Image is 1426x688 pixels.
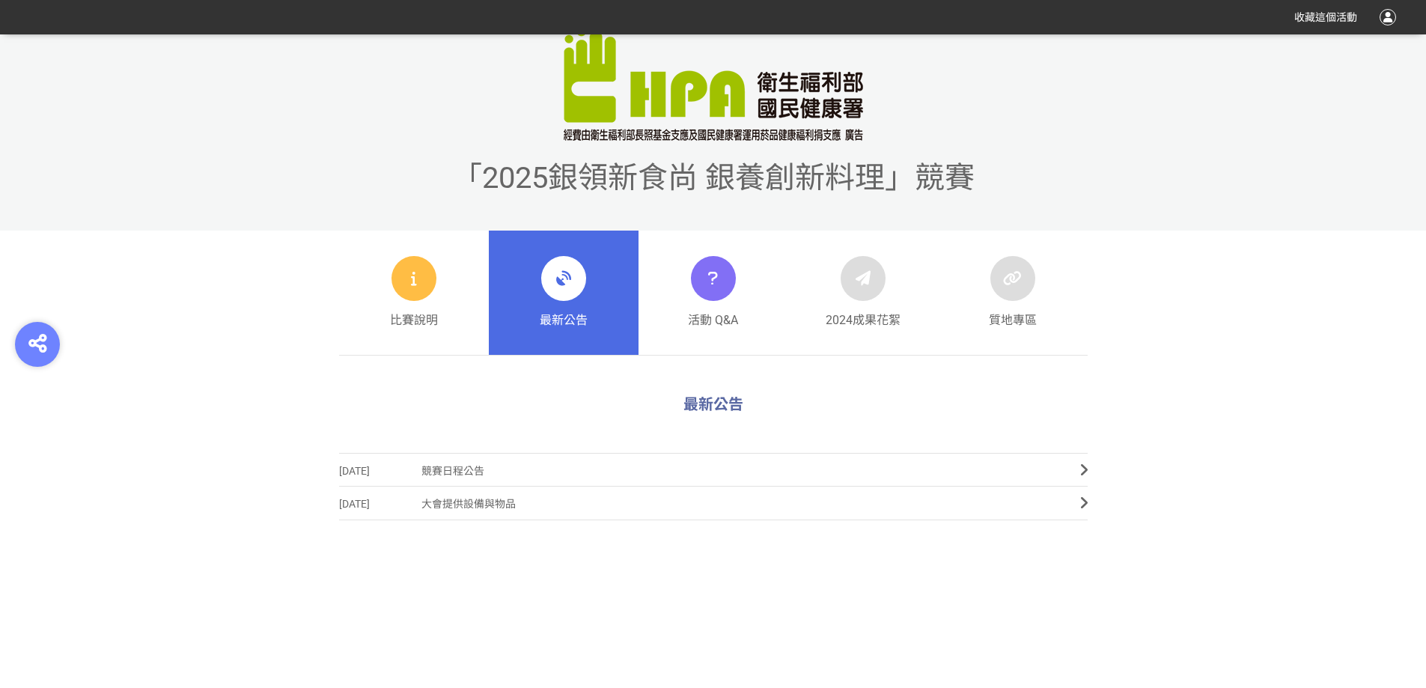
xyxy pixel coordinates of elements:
span: 收藏這個活動 [1294,11,1357,23]
span: 「2025銀領新食尚 銀養創新料理」競賽 [452,160,975,195]
a: 最新公告 [489,231,639,355]
a: 2024成果花絮 [788,231,938,355]
span: 競賽日程公告 [421,454,1058,488]
span: 比賽說明 [390,311,438,329]
a: [DATE]競賽日程公告 [339,453,1088,487]
span: 活動 Q&A [688,311,738,329]
a: 活動 Q&A [639,231,788,355]
span: 大會提供設備與物品 [421,487,1058,521]
span: [DATE] [339,454,421,488]
span: 最新公告 [683,395,743,413]
span: 最新公告 [540,311,588,329]
span: 質地專區 [989,311,1037,329]
img: 「2025銀領新食尚 銀養創新料理」競賽 [564,13,863,141]
span: [DATE] [339,487,421,521]
a: [DATE]大會提供設備與物品 [339,487,1088,520]
a: 比賽說明 [339,231,489,355]
a: 質地專區 [938,231,1088,355]
a: 「2025銀領新食尚 銀養創新料理」競賽 [452,181,975,189]
span: 2024成果花絮 [826,311,901,329]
